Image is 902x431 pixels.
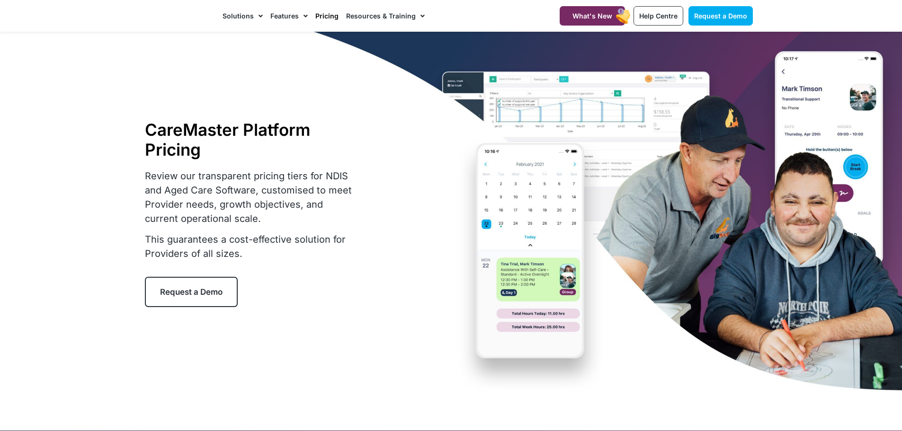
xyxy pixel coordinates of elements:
[145,277,238,307] a: Request a Demo
[572,12,612,20] span: What's New
[694,12,747,20] span: Request a Demo
[150,9,214,23] img: CareMaster Logo
[560,6,625,26] a: What's New
[145,232,358,261] p: This guarantees a cost-effective solution for Providers of all sizes.
[160,287,223,297] span: Request a Demo
[639,12,678,20] span: Help Centre
[634,6,683,26] a: Help Centre
[145,120,358,159] h1: CareMaster Platform Pricing
[688,6,753,26] a: Request a Demo
[145,169,358,226] p: Review our transparent pricing tiers for NDIS and Aged Care Software, customised to meet Provider...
